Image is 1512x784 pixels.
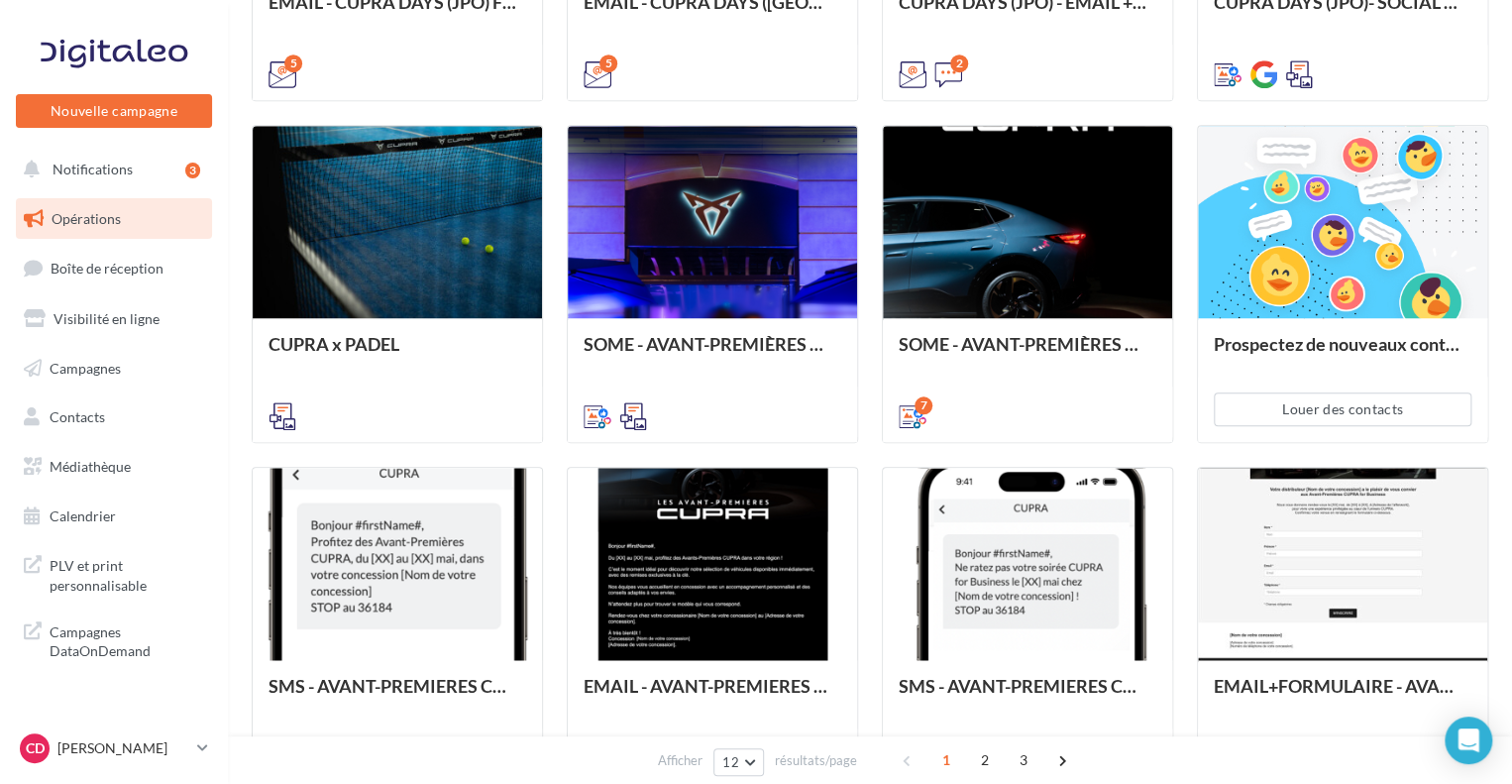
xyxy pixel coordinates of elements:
[269,676,526,716] div: SMS - AVANT-PREMIERES CUPRA PART (VENTES PRIVEES)
[1008,744,1039,776] span: 3
[658,751,702,770] span: Afficher
[1445,717,1492,764] div: Open Intercom Messenger
[722,754,739,770] span: 12
[50,507,116,524] span: Calendrier
[12,348,216,390] a: Campagnes
[16,94,212,128] button: Nouvelle campagne
[969,744,1001,776] span: 2
[12,396,216,438] a: Contacts
[50,552,204,595] span: PLV et print personnalisable
[16,729,212,767] a: CD [PERSON_NAME]
[950,55,968,72] div: 2
[53,161,133,177] span: Notifications
[915,396,932,414] div: 7
[185,163,200,178] div: 3
[12,496,216,537] a: Calendrier
[599,55,617,72] div: 5
[899,334,1156,374] div: SOME - AVANT-PREMIÈRES CUPRA PART (VENTES PRIVEES)
[12,149,208,190] button: Notifications 3
[284,55,302,72] div: 5
[52,210,121,227] span: Opérations
[57,738,189,758] p: [PERSON_NAME]
[775,751,857,770] span: résultats/page
[1214,392,1471,426] button: Louer des contacts
[12,198,216,240] a: Opérations
[713,748,764,776] button: 12
[12,247,216,289] a: Boîte de réception
[269,334,526,374] div: CUPRA x PADEL
[12,544,216,603] a: PLV et print personnalisable
[930,744,962,776] span: 1
[51,260,163,277] span: Boîte de réception
[12,446,216,488] a: Médiathèque
[50,408,105,425] span: Contacts
[899,676,1156,716] div: SMS - AVANT-PREMIERES CUPRA FOR BUSINESS (VENTES PRIVEES)
[50,618,204,661] span: Campagnes DataOnDemand
[50,359,121,376] span: Campagnes
[1214,334,1471,374] div: Prospectez de nouveaux contacts
[26,738,45,758] span: CD
[50,458,131,475] span: Médiathèque
[584,676,841,716] div: EMAIL - AVANT-PREMIERES CUPRA PART (VENTES PRIVEES)
[12,611,216,669] a: Campagnes DataOnDemand
[1214,676,1471,716] div: EMAIL+FORMULAIRE - AVANT-PREMIERES CUPRA FOR BUSINESS (VENTES PRIVEES)
[12,298,216,340] a: Visibilité en ligne
[584,334,841,374] div: SOME - AVANT-PREMIÈRES CUPRA FOR BUSINESS (VENTES PRIVEES)
[54,310,160,327] span: Visibilité en ligne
